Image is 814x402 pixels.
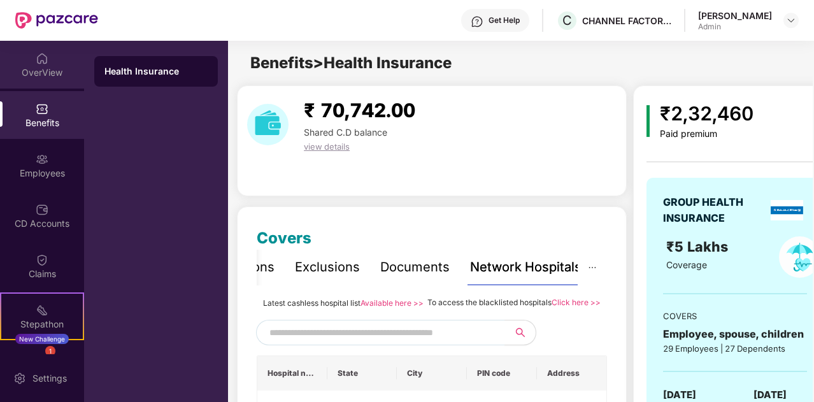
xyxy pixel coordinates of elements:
[295,257,360,277] div: Exclusions
[771,200,803,220] img: insurerLogo
[547,368,597,378] span: Address
[15,334,69,344] div: New Challenge
[257,229,311,247] span: Covers
[467,356,537,391] th: PIN code
[250,54,452,72] span: Benefits > Health Insurance
[263,298,361,308] span: Latest cashless hospital list
[361,298,424,308] a: Available here >>
[427,298,552,307] span: To access the blacklisted hospitals
[537,356,607,391] th: Address
[304,99,415,122] span: ₹ 70,742.00
[582,15,671,27] div: CHANNEL FACTORY MEDIA MARKETING PRIVATE LIMITED
[304,141,350,152] span: view details
[489,15,520,25] div: Get Help
[663,326,807,342] div: Employee, spouse, children
[663,310,807,322] div: COVERS
[45,346,55,356] div: 1
[504,320,536,345] button: search
[36,103,48,115] img: svg+xml;base64,PHN2ZyBpZD0iQmVuZWZpdHMiIHhtbG5zPSJodHRwOi8vd3d3LnczLm9yZy8yMDAwL3N2ZyIgd2lkdGg9Ij...
[504,327,536,338] span: search
[471,15,483,28] img: svg+xml;base64,PHN2ZyBpZD0iSGVscC0zMngzMiIgeG1sbnM9Imh0dHA6Ly93d3cudzMub3JnLzIwMDAvc3ZnIiB3aWR0aD...
[36,254,48,266] img: svg+xml;base64,PHN2ZyBpZD0iQ2xhaW0iIHhtbG5zPSJodHRwOi8vd3d3LnczLm9yZy8yMDAwL3N2ZyIgd2lkdGg9IjIwIi...
[29,372,71,385] div: Settings
[397,356,467,391] th: City
[562,13,572,28] span: C
[36,304,48,317] img: svg+xml;base64,PHN2ZyB4bWxucz0iaHR0cDovL3d3dy53My5vcmcvMjAwMC9zdmciIHdpZHRoPSIyMSIgaGVpZ2h0PSIyMC...
[588,263,597,272] span: ellipsis
[304,127,387,138] span: Shared C.D balance
[380,257,450,277] div: Documents
[663,194,766,226] div: GROUP HEALTH INSURANCE
[1,318,83,331] div: Stepathon
[470,257,582,277] div: Network Hospitals
[257,356,327,391] th: Hospital name
[36,153,48,166] img: svg+xml;base64,PHN2ZyBpZD0iRW1wbG95ZWVzIiB4bWxucz0iaHR0cDovL3d3dy53My5vcmcvMjAwMC9zdmciIHdpZHRoPS...
[552,298,601,307] a: Click here >>
[36,203,48,216] img: svg+xml;base64,PHN2ZyBpZD0iQ0RfQWNjb3VudHMiIGRhdGEtbmFtZT0iQ0QgQWNjb3VudHMiIHhtbG5zPSJodHRwOi8vd3...
[660,99,753,129] div: ₹2,32,460
[698,10,772,22] div: [PERSON_NAME]
[578,250,607,285] button: ellipsis
[786,15,796,25] img: svg+xml;base64,PHN2ZyBpZD0iRHJvcGRvd24tMzJ4MzIiIHhtbG5zPSJodHRwOi8vd3d3LnczLm9yZy8yMDAwL3N2ZyIgd2...
[36,52,48,65] img: svg+xml;base64,PHN2ZyBpZD0iSG9tZSIgeG1sbnM9Imh0dHA6Ly93d3cudzMub3JnLzIwMDAvc3ZnIiB3aWR0aD0iMjAiIG...
[13,372,26,385] img: svg+xml;base64,PHN2ZyBpZD0iU2V0dGluZy0yMHgyMCIgeG1sbnM9Imh0dHA6Ly93d3cudzMub3JnLzIwMDAvc3ZnIiB3aW...
[663,342,807,355] div: 29 Employees | 27 Dependents
[15,12,98,29] img: New Pazcare Logo
[646,105,650,137] img: icon
[666,238,732,255] span: ₹5 Lakhs
[268,368,317,378] span: Hospital name
[104,65,208,78] div: Health Insurance
[666,259,707,270] span: Coverage
[327,356,397,391] th: State
[247,104,289,145] img: download
[660,129,753,140] div: Paid premium
[698,22,772,32] div: Admin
